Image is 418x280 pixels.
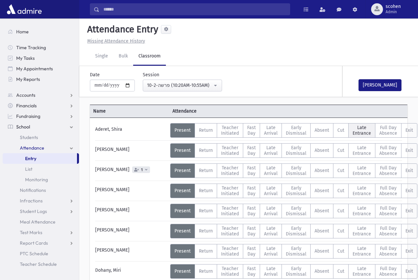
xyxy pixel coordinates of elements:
[286,125,306,136] span: Early Dismissal
[174,148,191,153] span: Present
[92,163,170,178] div: [PERSON_NAME]
[353,246,371,257] span: Late Entrance
[286,165,306,176] span: Early Dismissal
[92,264,170,279] div: Dohany, Miri
[405,228,413,234] span: Exit
[221,226,239,237] span: Teacher Initiated
[379,226,397,237] span: Full Day Absence
[386,9,401,15] span: Admin
[174,228,191,234] span: Present
[3,238,79,248] a: Report Cards
[353,125,371,136] span: Late Entrance
[3,122,79,132] a: School
[221,145,239,156] span: Teacher Initiated
[353,266,371,277] span: Late Entrance
[264,165,278,176] span: Late Arrival
[170,163,417,178] div: AttTypes
[221,165,239,176] span: Teacher Initiated
[359,79,401,91] button: [PERSON_NAME]
[337,168,344,173] span: Cut
[379,205,397,217] span: Full Day Absence
[92,244,170,259] div: [PERSON_NAME]
[174,208,191,214] span: Present
[405,268,413,274] span: Exit
[3,90,79,100] a: Accounts
[286,145,306,156] span: Early Dismissal
[264,185,278,196] span: Late Arrival
[92,184,170,198] div: [PERSON_NAME]
[147,82,212,89] div: 10-2-פרשה (10:20AM-10:55AM)
[247,226,256,237] span: Fast Day
[221,125,239,136] span: Teacher Initiated
[379,145,397,156] span: Full Day Absence
[3,74,79,85] a: My Reports
[20,229,42,235] span: Test Marks
[221,185,239,196] span: Teacher Initiated
[3,195,79,206] a: Infractions
[92,224,170,238] div: [PERSON_NAME]
[3,143,79,153] a: Attendance
[92,123,170,138] div: Aderet, Shira
[247,145,256,156] span: Fast Day
[286,226,306,237] span: Early Dismissal
[199,148,213,153] span: Return
[3,164,79,174] a: List
[379,165,397,176] span: Full Day Absence
[87,38,145,44] u: Missing Attendance History
[264,145,278,156] span: Late Arrival
[3,111,79,122] a: Fundraising
[25,177,48,183] span: Monitoring
[199,127,213,133] span: Return
[25,156,36,161] span: Entry
[174,188,191,193] span: Present
[199,208,213,214] span: Return
[174,248,191,254] span: Present
[315,127,329,133] span: Absent
[315,248,329,254] span: Absent
[315,168,329,173] span: Absent
[90,71,100,78] label: Date
[143,71,159,78] label: Session
[315,188,329,193] span: Absent
[85,38,145,44] a: Missing Attendance History
[315,208,329,214] span: Absent
[337,148,344,153] span: Cut
[199,188,213,193] span: Return
[247,246,256,257] span: Fast Day
[92,204,170,218] div: [PERSON_NAME]
[247,185,256,196] span: Fast Day
[174,168,191,173] span: Present
[353,226,371,237] span: Late Entrance
[315,228,329,234] span: Absent
[25,166,32,172] span: List
[16,124,30,130] span: School
[170,244,417,259] div: AttTypes
[16,103,37,109] span: Financials
[315,148,329,153] span: Absent
[170,143,417,158] div: AttTypes
[3,248,79,259] a: PTC Schedule
[247,205,256,217] span: Fast Day
[405,168,413,173] span: Exit
[16,29,29,35] span: Home
[379,266,397,277] span: Full Day Absence
[3,185,79,195] a: Notifications
[337,127,344,133] span: Cut
[264,205,278,217] span: Late Arrival
[174,127,191,133] span: Present
[3,26,79,37] a: Home
[405,208,413,214] span: Exit
[353,205,371,217] span: Late Entrance
[3,100,79,111] a: Financials
[133,47,166,66] a: Classroom
[286,266,306,277] span: Early Dismissal
[140,168,144,172] span: 1
[20,134,38,140] span: Students
[16,66,53,72] span: My Appointments
[353,145,371,156] span: Late Entrance
[20,208,47,214] span: Student Logs
[16,113,40,119] span: Fundraising
[337,268,344,274] span: Cut
[379,185,397,196] span: Full Day Absence
[247,165,256,176] span: Fast Day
